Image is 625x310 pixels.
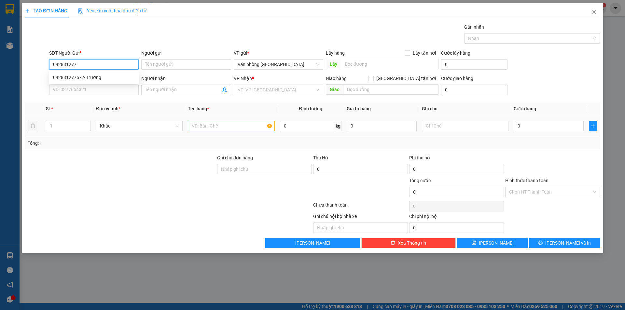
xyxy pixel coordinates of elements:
div: Ghi chú nội bộ nhà xe [313,213,408,222]
label: Gán nhãn [464,24,484,30]
span: Tổng cước [409,178,431,183]
input: Dọc đường [343,84,438,95]
span: Lấy hàng [326,50,345,56]
div: Chưa thanh toán [312,201,409,213]
span: SL [46,106,51,111]
span: TẠO ĐƠN HÀNG [25,8,67,13]
button: printer[PERSON_NAME] và In [529,238,600,248]
span: Lấy tận nơi [410,49,438,57]
label: Ghi chú đơn hàng [217,155,253,160]
input: Cước giao hàng [441,85,507,95]
input: 0 [347,121,417,131]
span: Yêu cầu xuất hóa đơn điện tử [78,8,146,13]
span: Xóa Thông tin [398,239,426,247]
label: Cước lấy hàng [441,50,470,56]
span: [PERSON_NAME] và In [545,239,591,247]
span: user-add [222,87,227,92]
span: VP Nhận [234,76,252,81]
span: Định lượng [299,106,322,111]
div: VP gửi [234,49,323,57]
input: VD: Bàn, Ghế [188,121,274,131]
span: [PERSON_NAME] [295,239,330,247]
span: delete [391,240,395,246]
span: Văn phòng Tân Phú [238,60,319,69]
div: Tổng: 1 [28,140,241,147]
span: Thu Hộ [313,155,328,160]
input: Ghi chú đơn hàng [217,164,312,174]
input: Ghi Chú [422,121,508,131]
span: save [472,240,476,246]
button: delete [28,121,38,131]
input: Cước lấy hàng [441,59,507,70]
span: [GEOGRAPHIC_DATA] tận nơi [374,75,438,82]
button: plus [589,121,597,131]
div: Người nhận [141,75,231,82]
label: Hình thức thanh toán [505,178,549,183]
div: Phí thu hộ [409,154,504,164]
label: Cước giao hàng [441,76,473,81]
span: plus [25,8,30,13]
th: Ghi chú [419,102,511,115]
span: plus [589,123,597,128]
span: Giá trị hàng [347,106,371,111]
input: Nhập ghi chú [313,222,408,233]
img: icon [78,8,83,14]
span: [PERSON_NAME] [479,239,514,247]
button: Close [585,3,603,21]
div: 0928312775 - A Trường [53,74,135,81]
div: Chi phí nội bộ [409,213,504,222]
span: Giao [326,84,343,95]
span: Đơn vị tính [96,106,120,111]
button: deleteXóa Thông tin [361,238,456,248]
div: 0928312775 - A Trường [49,72,139,83]
span: printer [538,240,543,246]
span: close [591,9,597,15]
span: Tên hàng [188,106,209,111]
div: Người gửi [141,49,231,57]
span: Cước hàng [514,106,536,111]
input: Dọc đường [341,59,438,69]
button: save[PERSON_NAME] [457,238,528,248]
span: Khác [100,121,179,131]
span: Giao hàng [326,76,347,81]
span: kg [335,121,341,131]
span: Lấy [326,59,341,69]
div: SĐT Người Gửi [49,49,139,57]
button: [PERSON_NAME] [265,238,360,248]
